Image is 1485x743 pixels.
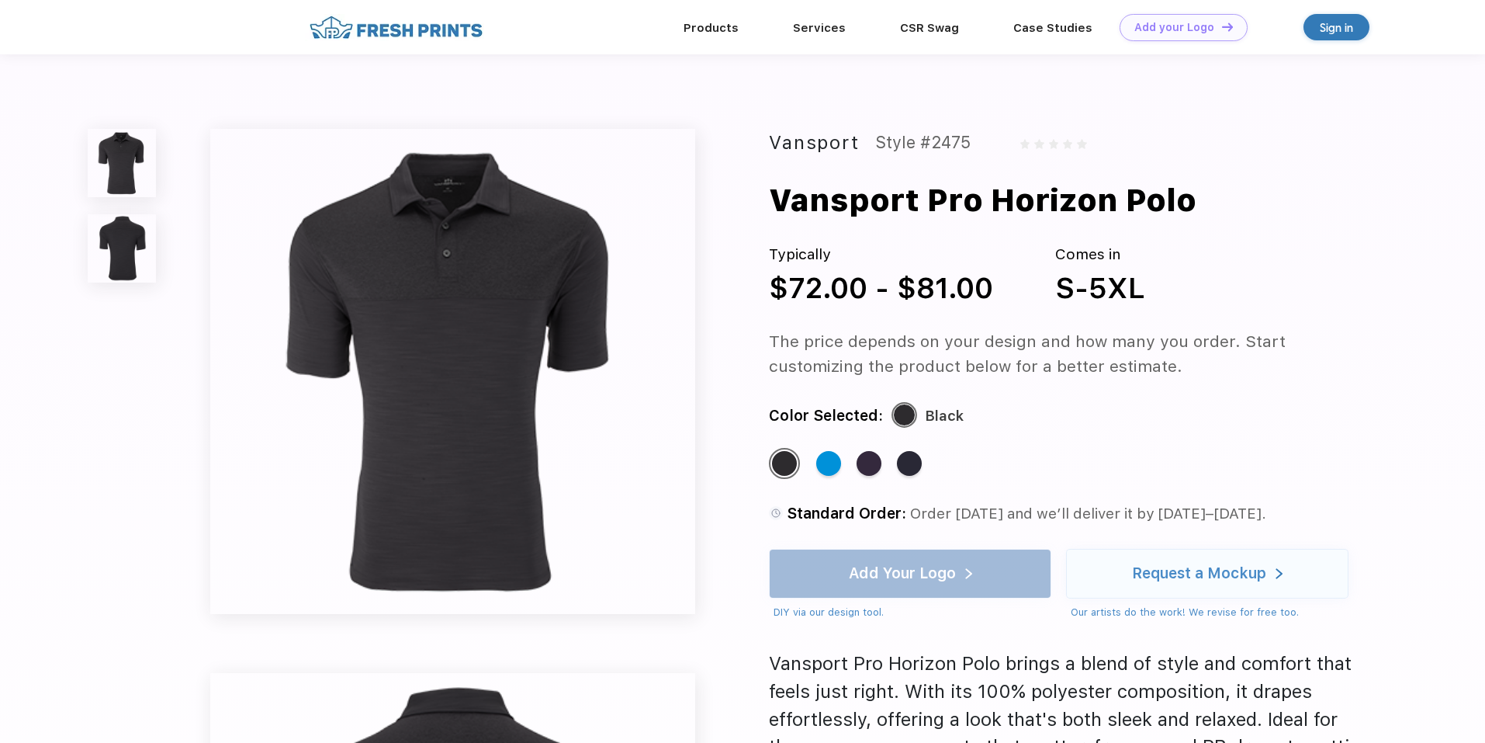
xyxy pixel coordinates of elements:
[210,129,695,614] img: func=resize&h=640
[1222,23,1233,31] img: DT
[772,451,797,476] div: Black
[769,177,1196,224] div: Vansport Pro Horizon Polo
[910,505,1266,523] span: Order [DATE] and we’ll deliver it by [DATE]–[DATE].
[875,129,971,157] div: Style #2475
[1303,14,1369,40] a: Sign in
[88,129,156,197] img: func=resize&h=100
[1077,139,1086,148] img: gray_star.svg
[88,214,156,283] img: func=resize&h=100
[774,605,1051,620] div: DIY via our design tool.
[769,244,993,266] div: Typically
[1132,566,1266,582] div: Request a Mockup
[769,266,993,310] div: $72.00 - $81.00
[816,451,841,476] div: Pacific Blue
[1055,266,1145,310] div: S-5XL
[769,129,859,157] div: Vansport
[857,451,881,476] div: Deep Purple
[925,404,964,429] div: Black
[1055,244,1145,266] div: Comes in
[684,21,739,35] a: Products
[1020,139,1030,148] img: gray_star.svg
[769,506,783,520] img: standard order
[305,14,487,41] img: fo%20logo%202.webp
[769,329,1378,379] div: The price depends on your design and how many you order. Start customizing the product below for ...
[897,451,922,476] div: Navy
[1276,568,1282,580] img: white arrow
[1071,605,1348,620] div: Our artists do the work! We revise for free too.
[1034,139,1044,148] img: gray_star.svg
[787,505,906,523] span: Standard Order:
[1320,19,1353,36] div: Sign in
[1063,139,1072,148] img: gray_star.svg
[1049,139,1058,148] img: gray_star.svg
[1134,21,1214,34] div: Add your Logo
[769,404,883,429] div: Color Selected:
